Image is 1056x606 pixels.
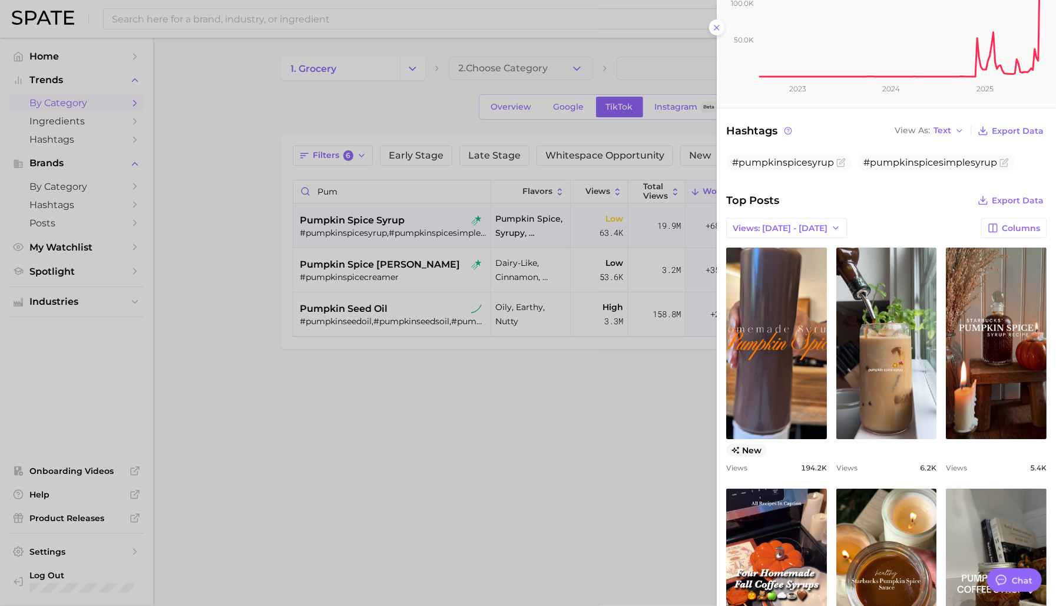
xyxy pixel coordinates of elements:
button: Export Data [975,123,1047,139]
tspan: 2023 [789,84,806,93]
button: Export Data [975,192,1047,209]
tspan: 2025 [976,84,994,93]
span: View As [895,127,930,134]
span: Text [933,127,951,134]
span: new [726,444,767,456]
span: Views [946,463,967,472]
button: Columns [981,218,1047,238]
button: Flag as miscategorized or irrelevant [836,158,846,167]
span: 194.2k [801,463,827,472]
span: 6.2k [920,463,936,472]
tspan: 2024 [882,84,900,93]
span: Views: [DATE] - [DATE] [733,223,827,233]
span: Hashtags [726,123,794,139]
tspan: 50.0k [734,35,754,44]
span: 5.4k [1030,463,1047,472]
span: #pumpkinspicesimplesyrup [863,157,997,168]
span: #pumpkinspicesyrup [732,157,834,168]
button: Flag as miscategorized or irrelevant [999,158,1009,167]
button: View AsText [892,123,967,139]
span: Top Posts [726,192,779,209]
span: Export Data [992,196,1044,206]
span: Views [726,463,747,472]
span: Export Data [992,126,1044,136]
span: Columns [1002,223,1040,233]
button: Views: [DATE] - [DATE] [726,218,847,238]
span: Views [836,463,858,472]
